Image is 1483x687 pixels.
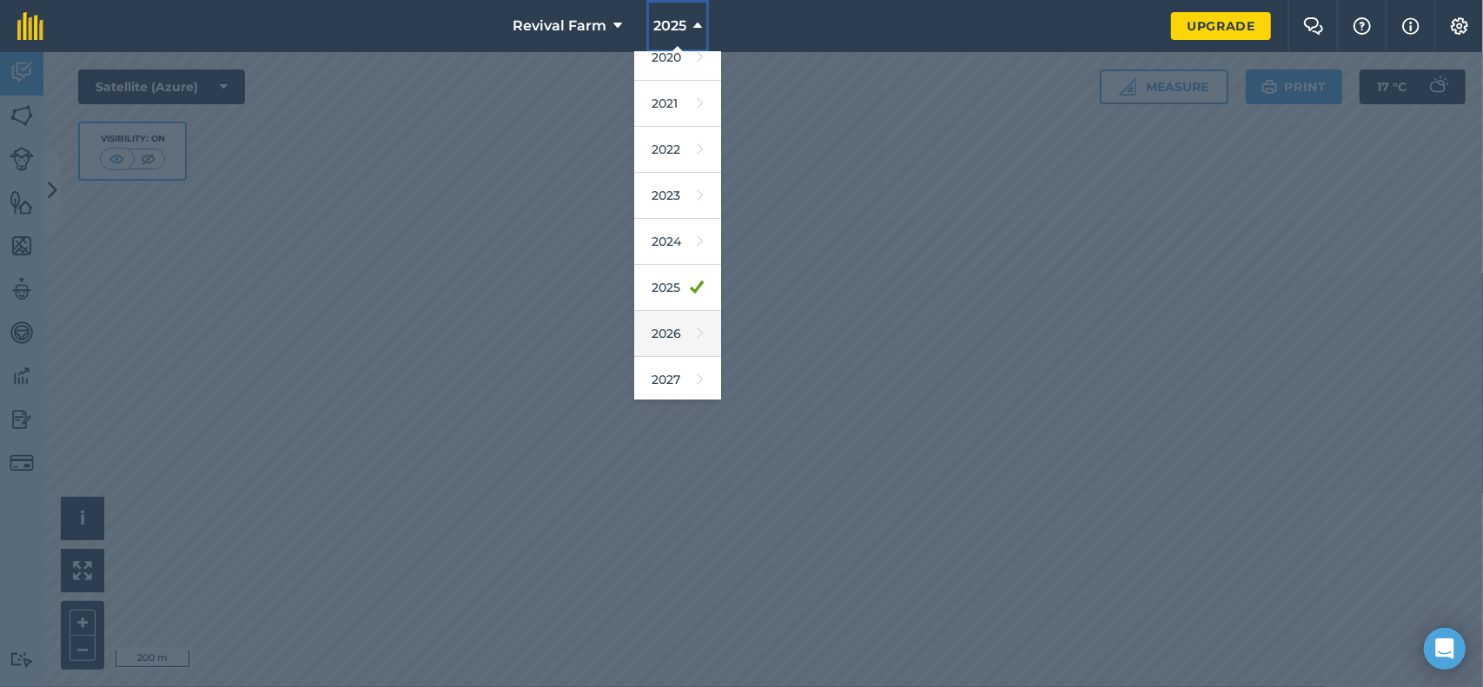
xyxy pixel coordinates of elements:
a: 2021 [634,81,721,127]
a: 2023 [634,173,721,219]
div: Open Intercom Messenger [1424,628,1466,670]
span: Revival Farm [513,16,606,36]
img: A question mark icon [1352,17,1373,35]
a: 2027 [634,357,721,403]
a: 2025 [634,265,721,311]
a: Upgrade [1171,12,1271,40]
a: 2020 [634,35,721,81]
a: 2024 [634,219,721,265]
img: svg+xml;base64,PHN2ZyB4bWxucz0iaHR0cDovL3d3dy53My5vcmcvMjAwMC9zdmciIHdpZHRoPSIxNyIgaGVpZ2h0PSIxNy... [1402,16,1420,36]
img: A cog icon [1449,17,1470,35]
a: 2026 [634,311,721,357]
a: 2022 [634,127,721,173]
span: 2025 [653,16,686,36]
img: Two speech bubbles overlapping with the left bubble in the forefront [1303,17,1324,35]
img: fieldmargin Logo [17,12,43,40]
